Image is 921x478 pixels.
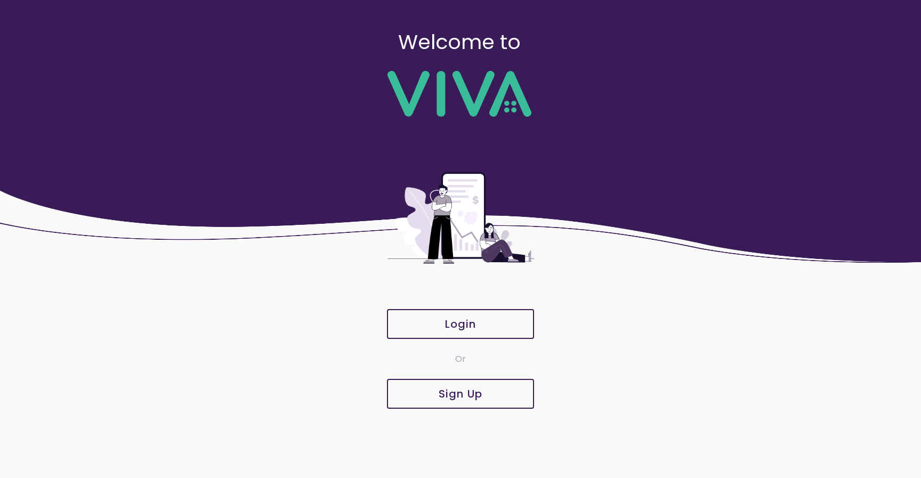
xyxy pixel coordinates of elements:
img: entry [386,138,535,298]
ion-text: Welcome to [398,28,521,56]
ion-button: Login [387,309,534,339]
a: Sign Up [386,379,535,409]
a: Login [386,309,535,339]
ion-text: Or [455,353,466,365]
ion-button: Sign Up [387,379,534,409]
